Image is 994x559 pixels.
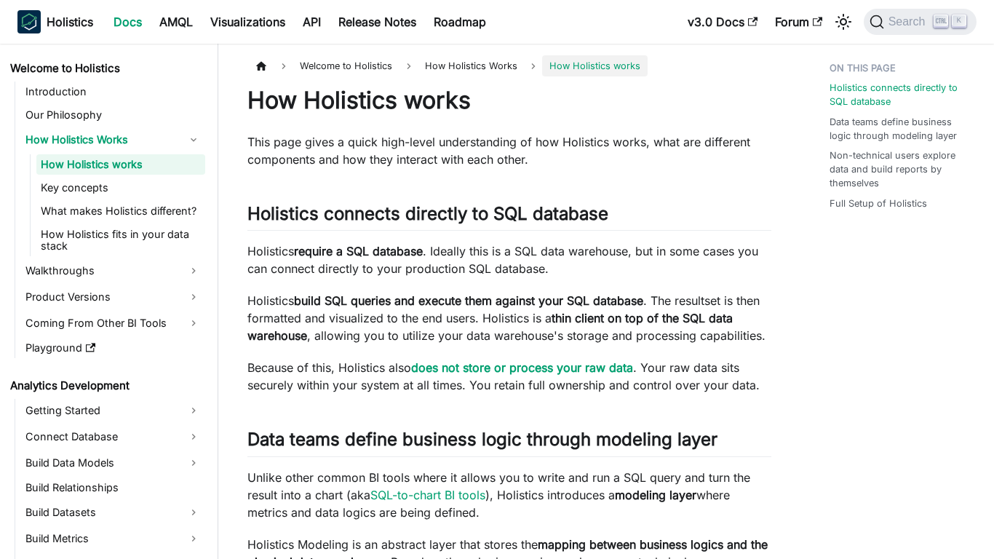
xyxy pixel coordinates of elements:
[766,10,831,33] a: Forum
[294,293,643,308] strong: build SQL queries and execute them against your SQL database
[151,10,202,33] a: AMQL
[36,178,205,198] a: Key concepts
[105,10,151,33] a: Docs
[830,197,927,210] a: Full Setup of Holistics
[36,224,205,256] a: How Holistics fits in your data stack
[425,10,495,33] a: Roadmap
[247,359,771,394] p: Because of this, Holistics also . Your raw data sits securely within your system at all times. Yo...
[21,501,205,524] a: Build Datasets
[21,399,205,422] a: Getting Started
[830,81,971,108] a: Holistics connects directly to SQL database
[370,488,485,502] a: SQL-to-chart BI tools
[21,259,205,282] a: Walkthroughs
[542,55,648,76] span: How Holistics works
[247,429,771,456] h2: Data teams define business logic through modeling layer
[830,115,971,143] a: Data teams define business logic through modeling layer
[832,10,855,33] button: Switch between dark and light mode (currently light mode)
[21,451,205,475] a: Build Data Models
[21,527,205,550] a: Build Metrics
[864,9,977,35] button: Search (Ctrl+K)
[21,338,205,358] a: Playground
[247,133,771,168] p: This page gives a quick high-level understanding of how Holistics works, what are different compo...
[247,55,771,76] nav: Breadcrumbs
[6,376,205,396] a: Analytics Development
[830,148,971,191] a: Non-technical users explore data and build reports by themselves
[294,10,330,33] a: API
[21,82,205,102] a: Introduction
[679,10,766,33] a: v3.0 Docs
[615,488,696,502] strong: modeling layer
[247,469,771,521] p: Unlike other common BI tools where it allows you to write and run a SQL query and turn the result...
[294,244,423,258] strong: require a SQL database
[247,203,771,231] h2: Holistics connects directly to SQL database
[6,58,205,79] a: Welcome to Holistics
[247,242,771,277] p: Holistics . Ideally this is a SQL data warehouse, but in some cases you can connect directly to y...
[36,154,205,175] a: How Holistics works
[21,128,205,151] a: How Holistics Works
[884,15,934,28] span: Search
[247,86,771,115] h1: How Holistics works
[17,10,93,33] a: HolisticsHolistics
[411,360,633,375] a: does not store or process your raw data
[330,10,425,33] a: Release Notes
[418,55,525,76] span: How Holistics Works
[247,55,275,76] a: Home page
[952,15,966,28] kbd: K
[21,477,205,498] a: Build Relationships
[21,425,205,448] a: Connect Database
[21,312,205,335] a: Coming From Other BI Tools
[36,201,205,221] a: What makes Holistics different?
[47,13,93,31] b: Holistics
[247,292,771,344] p: Holistics . The resultset is then formatted and visualized to the end users. Holistics is a , all...
[202,10,294,33] a: Visualizations
[293,55,399,76] span: Welcome to Holistics
[21,285,205,309] a: Product Versions
[17,10,41,33] img: Holistics
[21,105,205,125] a: Our Philosophy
